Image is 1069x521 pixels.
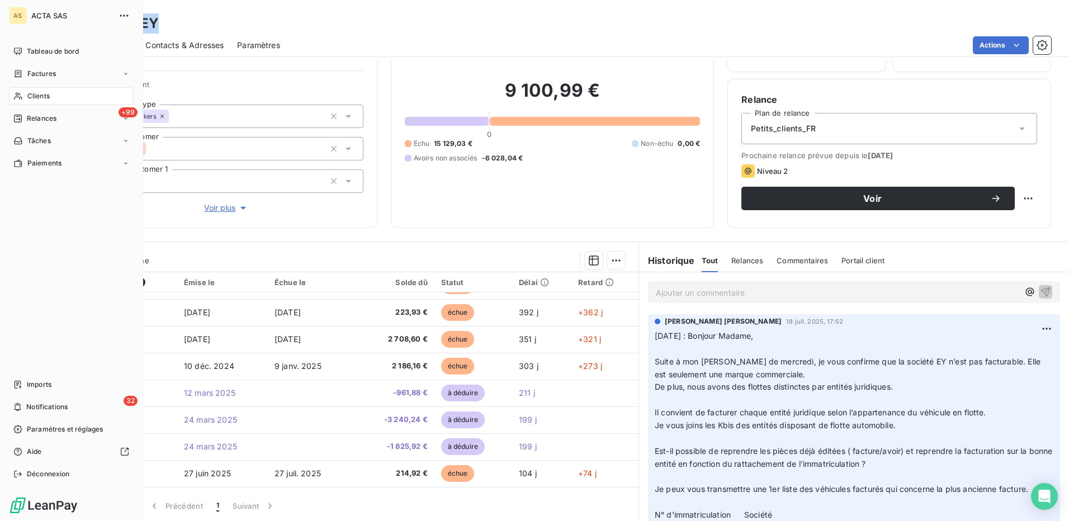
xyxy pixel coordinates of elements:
[27,91,50,101] span: Clients
[519,388,535,397] span: 211 j
[184,361,234,371] span: 10 déc. 2024
[441,358,475,375] span: échue
[751,123,816,134] span: Petits_clients_FR
[731,256,763,265] span: Relances
[226,494,282,518] button: Suivant
[27,113,56,124] span: Relances
[26,402,68,412] span: Notifications
[655,382,893,391] span: De plus, nous avons des flottes distinctes par entités juridiques.
[786,318,843,325] span: 18 juil. 2025, 17:52
[405,79,701,113] h2: 9 100,99 €
[655,408,986,417] span: Il convient de facturer chaque entité juridique selon l’appartenance du véhicule en flotte.
[578,278,632,287] div: Retard
[275,307,301,317] span: [DATE]
[519,468,537,478] span: 104 j
[143,176,152,186] input: Ajouter une valeur
[441,411,485,428] span: à déduire
[9,496,78,514] img: Logo LeanPay
[841,256,884,265] span: Portail client
[275,361,321,371] span: 9 janv. 2025
[363,334,428,345] span: 2 708,60 €
[142,494,210,518] button: Précédent
[124,396,138,406] span: 32
[655,357,1043,379] span: Suite à mon [PERSON_NAME] de mercredi, je vous confirme que la société EY n’est pas facturable. E...
[1031,483,1058,510] div: Open Intercom Messenger
[184,468,231,478] span: 27 juin 2025
[90,202,363,214] button: Voir plus
[145,40,224,51] span: Contacts & Adresses
[27,424,103,434] span: Paramètres et réglages
[741,187,1015,210] button: Voir
[363,414,428,425] span: -3 240,24 €
[578,307,603,317] span: +362 j
[27,469,70,479] span: Déconnexion
[27,136,51,146] span: Tâches
[184,415,237,424] span: 24 mars 2025
[275,278,350,287] div: Échue le
[519,415,537,424] span: 199 j
[487,130,491,139] span: 0
[27,158,62,168] span: Paiements
[441,465,475,482] span: échue
[363,361,428,372] span: 2 186,16 €
[90,80,363,96] span: Propriétés Client
[441,278,506,287] div: Statut
[441,304,475,321] span: échue
[275,334,301,344] span: [DATE]
[755,194,990,203] span: Voir
[441,331,475,348] span: échue
[639,254,695,267] h6: Historique
[414,139,430,149] span: Échu
[741,151,1037,160] span: Prochaine relance prévue depuis le
[27,46,79,56] span: Tableau de bord
[641,139,673,149] span: Non-échu
[519,334,536,344] span: 351 j
[441,438,485,455] span: à déduire
[482,153,523,163] span: -6 028,04 €
[204,202,249,214] span: Voir plus
[973,36,1029,54] button: Actions
[655,446,1055,468] span: Est-il possible de reprendre les pièces déjà éditées ( facture/avoir) et reprendre la facturation...
[27,380,51,390] span: Imports
[27,447,42,457] span: Aide
[578,361,602,371] span: +273 j
[678,139,700,149] span: 0,00 €
[184,334,210,344] span: [DATE]
[9,7,27,25] div: AS
[414,153,477,163] span: Avoirs non associés
[27,69,56,79] span: Factures
[655,420,896,430] span: Je vous joins les Kbis des entités disposant de flotte automobile.
[184,442,237,451] span: 24 mars 2025
[363,307,428,318] span: 223,93 €
[275,468,321,478] span: 27 juil. 2025
[741,93,1037,106] h6: Relance
[184,307,210,317] span: [DATE]
[184,388,235,397] span: 12 mars 2025
[665,316,782,326] span: [PERSON_NAME] [PERSON_NAME]
[441,385,485,401] span: à déduire
[519,442,537,451] span: 199 j
[519,307,538,317] span: 392 j
[655,510,772,519] span: N° d'immatriculation Société
[702,256,718,265] span: Tout
[363,278,428,287] div: Solde dû
[578,468,597,478] span: +74 j
[184,278,261,287] div: Émise le
[655,484,1028,494] span: Je peux vous transmettre une 1er liste des véhicules facturés qui concerne la plus ancienne facture.
[363,387,428,399] span: -961,88 €
[210,494,226,518] button: 1
[363,441,428,452] span: -1 825,92 €
[519,278,565,287] div: Délai
[9,443,134,461] a: Aide
[434,139,472,149] span: 15 129,03 €
[519,361,538,371] span: 303 j
[578,334,601,344] span: +321 j
[216,500,219,511] span: 1
[655,331,754,340] span: [DATE] : Bonjour Madame,
[119,107,138,117] span: +99
[31,11,112,20] span: ACTA SAS
[237,40,280,51] span: Paramètres
[777,256,828,265] span: Commentaires
[169,111,178,121] input: Ajouter une valeur
[757,167,788,176] span: Niveau 2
